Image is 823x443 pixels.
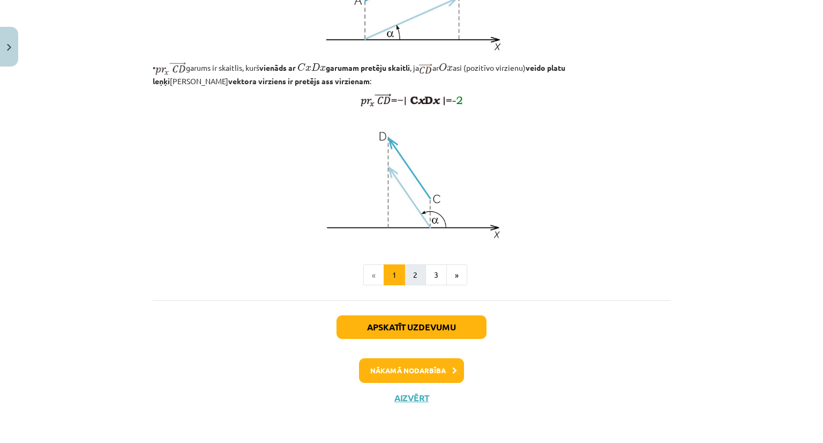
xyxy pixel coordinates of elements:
[228,76,370,86] b: vektora virziens ir pretējs ass virzienam
[259,63,296,72] b: vienāds ar
[305,66,311,71] span: x
[391,393,432,403] button: Aizvērt
[311,63,320,71] span: D
[297,63,305,71] span: C
[447,66,453,71] span: x
[153,60,670,87] p: • garums ir skaitlis, kurš , ja ar asi (pozitīvo virzienu) [PERSON_NAME] :
[336,315,487,339] button: Apskatīt uzdevumu
[7,44,11,51] img: icon-close-lesson-0947bae3869378f0d4975bcd49f059093ad1ed9edebbc8119c70593378902aed.svg
[320,66,326,71] span: x
[425,264,447,286] button: 3
[153,63,565,86] b: veido platu leņķi
[384,264,405,286] button: 1
[405,264,426,286] button: 2
[439,63,447,71] span: O
[153,264,670,286] nav: Page navigation example
[359,358,464,383] button: Nākamā nodarbība
[296,63,410,72] b: garumam pretēju skaitli
[446,264,467,286] button: »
